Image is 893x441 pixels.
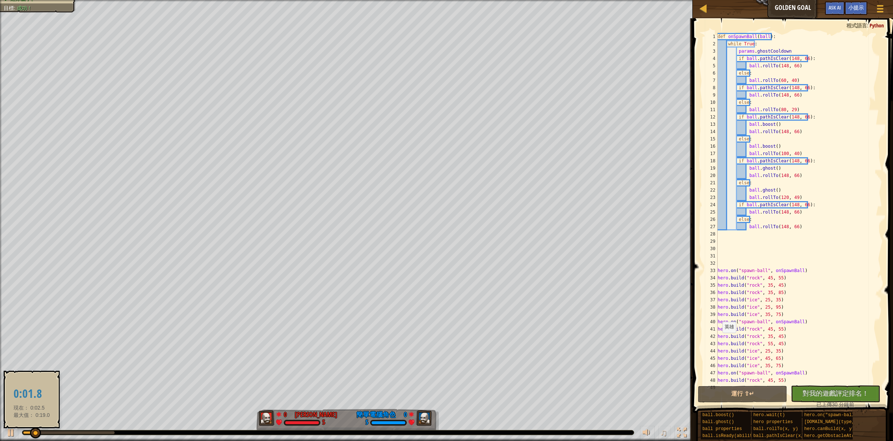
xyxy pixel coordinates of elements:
div: 26 [703,216,718,223]
div: 22 [703,186,718,194]
div: 33 [703,267,718,274]
div: 25 [703,208,718,216]
img: thang_avatar_frame.png [416,410,432,426]
div: 20 [703,172,718,179]
span: hero.wait(t) [754,412,785,418]
span: hero.canBuild(x, y) [804,426,855,431]
div: 13 [703,121,718,128]
div: 10 [703,99,718,106]
button: 運行 ⇧↵ [698,386,787,403]
div: 24 [703,201,718,208]
div: 1 [703,33,718,40]
div: 44 [703,347,718,355]
span: 小提示 [848,4,864,11]
button: 切換全螢幕 [674,426,689,441]
div: 28 [703,230,718,238]
div: 38 [703,304,718,311]
div: 30 [703,245,718,252]
img: thang_avatar_frame.png [259,410,275,426]
div: 17 [703,150,718,157]
button: Ctrl + P: Play [4,426,18,441]
div: 27 [703,223,718,230]
span: ball.boost() [703,412,734,418]
div: 43 [703,340,718,347]
span: : [14,5,17,11]
span: ball.ghost() [703,419,734,425]
div: 9 [703,91,718,99]
div: [PERSON_NAME] [295,410,337,419]
span: : [867,22,870,29]
div: 36 [703,289,718,296]
div: 18 [703,157,718,165]
div: 23 [703,194,718,201]
div: 5 [703,62,718,69]
div: 49 [703,384,718,391]
div: 現在： 0:02.5 最大值： 0:19.0 [8,377,55,422]
span: 成功！ [17,5,32,11]
span: ball.isReady(ability) [703,433,758,438]
div: 16 [703,143,718,150]
div: 32 [703,260,718,267]
div: 11 [703,106,718,113]
button: ♫ [658,426,671,441]
div: 7 [703,77,718,84]
span: 目標 [4,5,14,11]
div: 31 [703,252,718,260]
div: 46 [703,362,718,369]
div: 40 [703,318,718,325]
span: Python [870,22,884,29]
div: 3 [703,48,718,55]
div: 42 [703,333,718,340]
div: 45 [703,355,718,362]
div: 35 [703,282,718,289]
span: Ask AI [829,4,841,11]
div: 6 [703,69,718,77]
span: hero.getObstacleAt(x, y) [804,433,868,438]
div: 4 [703,55,718,62]
span: ♫ [660,427,667,438]
h2: 0:01.8 [14,388,50,400]
div: 21 [703,179,718,186]
div: 0 [284,410,291,416]
span: 已上傳 [816,402,832,407]
div: 48 [703,377,718,384]
div: 39 [703,311,718,318]
span: ball.rollTo(x, y) [754,426,798,431]
span: hero properties [754,419,793,425]
span: [DOMAIN_NAME](type, x, y) [804,419,870,425]
code: 英雄 [725,324,734,330]
button: 顯示遊戲選單 [871,1,889,19]
button: 對我的遊戲評定排名！ [791,385,880,402]
div: 15 [703,135,718,143]
div: 34 [703,274,718,282]
span: 程式語言 [847,22,867,29]
span: hero.on("spawn-ball", f) [804,412,868,418]
div: 30 分鐘前 [795,401,877,408]
span: 對我的遊戲評定排名！ [803,389,868,398]
div: 0 [399,410,407,416]
button: 調整音量 [640,426,655,441]
div: 19 [703,165,718,172]
div: 37 [703,296,718,304]
div: 8 [703,84,718,91]
button: Ask AI [825,1,845,15]
div: 簡單電腦角色 [356,410,396,419]
div: 5 [365,419,368,426]
div: 41 [703,325,718,333]
div: 5 [322,419,325,426]
span: ball properties [703,426,742,431]
div: 29 [703,238,718,245]
div: 47 [703,369,718,377]
div: 12 [703,113,718,121]
div: 14 [703,128,718,135]
span: ball.pathIsClear(x, y) [754,433,811,438]
div: 2 [703,40,718,48]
